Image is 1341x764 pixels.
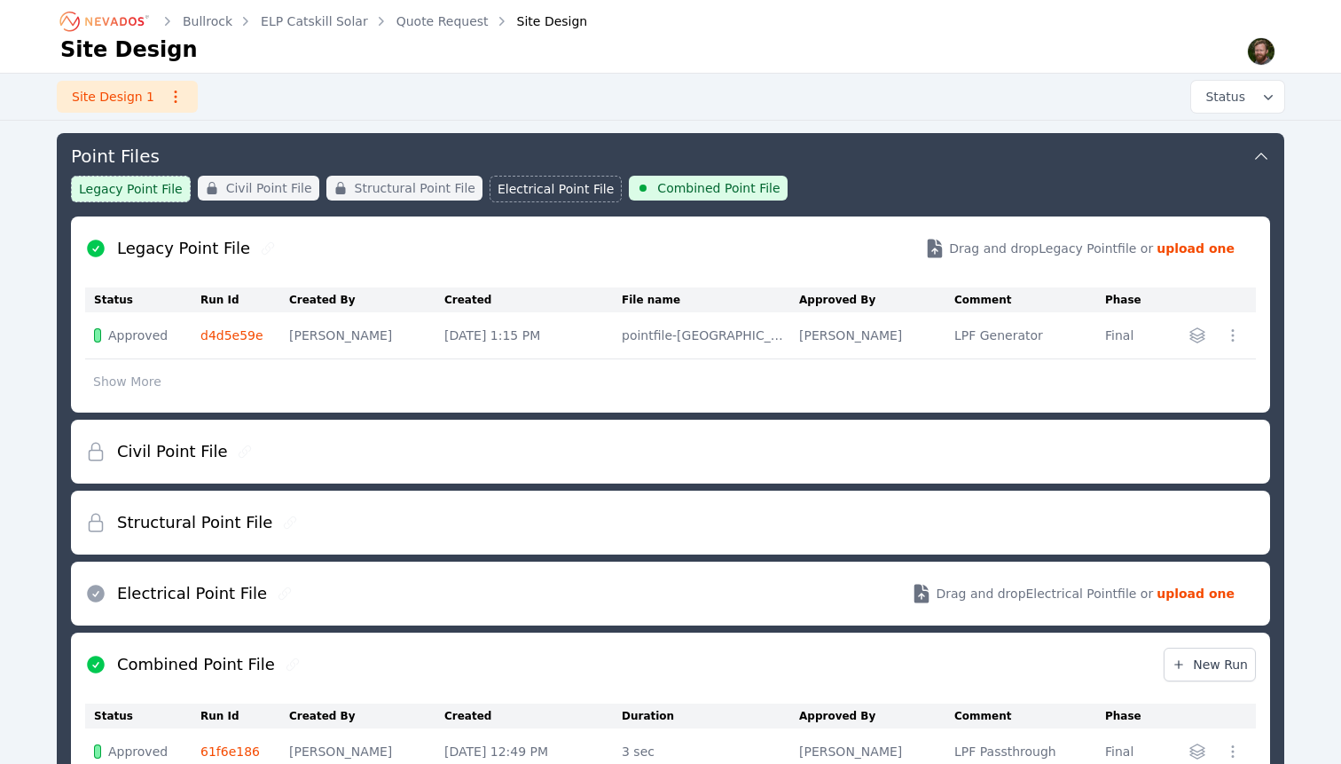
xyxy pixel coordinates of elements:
h2: Structural Point File [117,510,272,535]
a: ELP Catskill Solar [261,12,368,30]
h2: Legacy Point File [117,236,250,261]
th: Status [85,704,200,729]
a: d4d5e59e [200,328,263,343]
span: Approved [108,327,168,344]
nav: Breadcrumb [60,7,587,35]
span: Legacy Point File [79,180,183,198]
th: Comment [954,704,1105,729]
td: [PERSON_NAME] [289,312,444,359]
h2: Combined Point File [117,652,275,677]
div: LPF Passthrough [954,743,1096,760]
th: Run Id [200,704,289,729]
button: Show More [85,365,169,398]
strong: upload one [1157,240,1235,257]
span: Structural Point File [355,179,475,197]
a: Quote Request [396,12,489,30]
th: Created [444,287,622,312]
div: LPF Generator [954,327,1096,344]
button: Point Files [71,133,1270,176]
span: Drag and drop Electrical Point file or [936,585,1153,603]
th: Status [85,287,200,312]
button: Status [1191,81,1284,113]
th: Created [444,704,622,729]
th: File name [622,287,799,312]
th: Phase [1105,704,1157,729]
h2: Electrical Point File [117,581,267,606]
h2: Civil Point File [117,439,227,464]
a: New Run [1164,648,1256,681]
th: Created By [289,704,444,729]
th: Run Id [200,287,289,312]
span: Status [1198,88,1245,106]
th: Created By [289,287,444,312]
th: Duration [622,704,799,729]
span: Drag and drop Legacy Point file or [949,240,1153,257]
a: Site Design 1 [57,81,198,113]
th: Comment [954,287,1105,312]
div: Final [1105,327,1148,344]
img: Sam Prest [1247,37,1275,66]
td: [PERSON_NAME] [799,312,954,359]
div: pointfile-[GEOGRAPHIC_DATA]-10.csv [622,327,790,344]
th: Approved By [799,287,954,312]
div: Site Design [492,12,588,30]
h3: Point Files [71,144,160,169]
span: Civil Point File [226,179,312,197]
a: Bullrock [183,12,232,30]
h1: Site Design [60,35,198,64]
th: Approved By [799,704,954,729]
span: New Run [1172,656,1248,673]
button: Drag and dropLegacy Pointfile or upload one [903,224,1256,273]
span: Approved [108,743,168,760]
span: Electrical Point File [498,180,614,198]
td: [DATE] 1:15 PM [444,312,622,359]
strong: upload one [1157,585,1235,603]
th: Phase [1105,287,1157,312]
button: Drag and dropElectrical Pointfile or upload one [890,569,1256,618]
div: 3 sec [622,743,790,760]
span: Combined Point File [657,179,780,197]
div: Final [1105,743,1148,760]
a: 61f6e186 [200,744,260,759]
